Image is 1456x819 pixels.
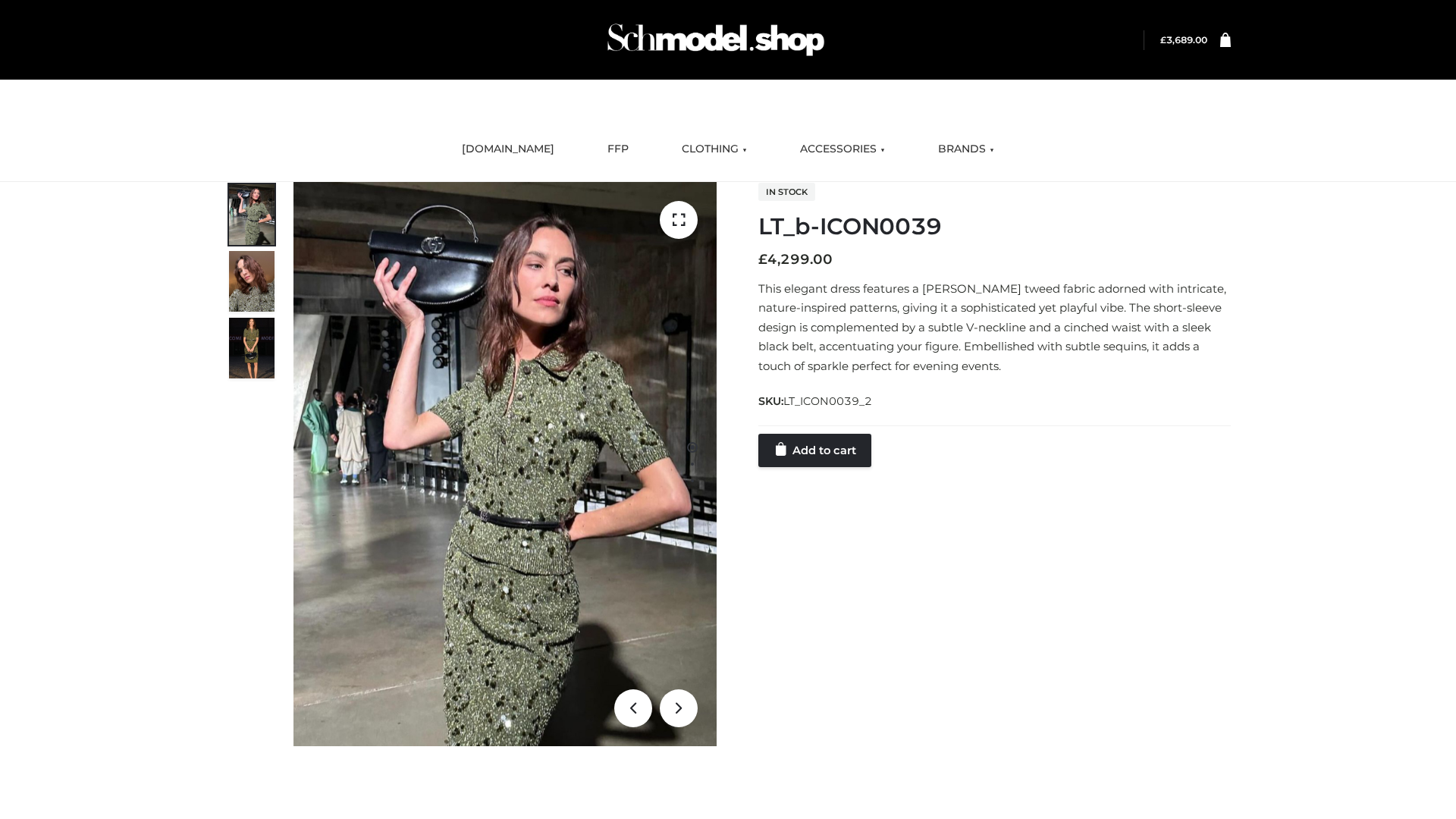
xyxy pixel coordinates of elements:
[927,133,1006,166] a: BRANDS
[1160,34,1166,45] span: £
[229,318,275,378] img: Screenshot-2024-10-29-at-7.00.09%E2%80%AFPM.jpg
[758,213,1231,240] h1: LT_b-ICON0039
[758,434,871,467] a: Add to cart
[670,133,758,166] a: CLOTHING
[758,279,1231,376] p: This elegant dress features a [PERSON_NAME] tweed fabric adorned with intricate, nature-inspired ...
[293,182,717,746] img: LT_b-ICON0039
[789,133,896,166] a: ACCESSORIES
[1160,34,1207,45] bdi: 3,689.00
[602,10,830,70] img: Schmodel Admin 964
[1160,34,1207,45] a: £3,689.00
[450,133,566,166] a: [DOMAIN_NAME]
[758,183,815,201] span: In stock
[758,251,767,268] span: £
[229,251,275,312] img: Screenshot-2024-10-29-at-7.00.03%E2%80%AFPM.jpg
[783,394,872,408] span: LT_ICON0039_2
[758,392,874,410] span: SKU:
[229,184,275,245] img: Screenshot-2024-10-29-at-6.59.56%E2%80%AFPM.jpg
[596,133,640,166] a: FFP
[758,251,833,268] bdi: 4,299.00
